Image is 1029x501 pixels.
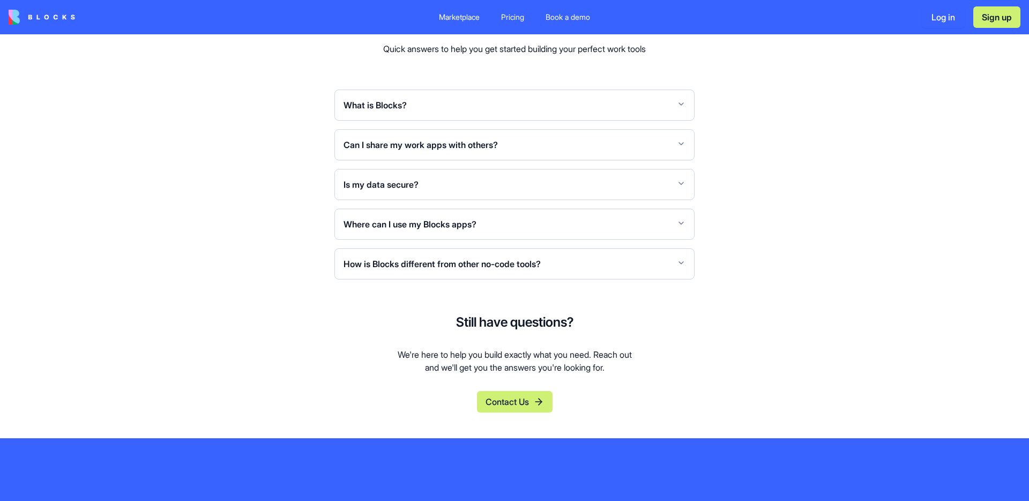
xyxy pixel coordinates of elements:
[501,12,524,23] div: Pricing
[456,314,573,331] h3: Still have questions?
[344,99,407,112] span: What is Blocks?
[344,170,685,200] button: Is my data secure?
[973,6,1020,28] button: Sign up
[430,8,488,27] a: Marketplace
[439,12,480,23] div: Marketplace
[493,8,533,27] a: Pricing
[344,209,685,239] button: Where can I use my Blocks apps?
[383,42,646,55] p: Quick answers to help you get started building your perfect work tools
[922,6,965,28] button: Log in
[344,178,419,191] span: Is my data secure?
[344,130,685,160] button: Can I share my work apps with others?
[344,249,685,279] button: How is Blocks different from other no-code tools?
[477,391,553,412] button: Contact Us
[537,8,599,27] a: Book a demo
[344,218,476,231] span: Where can I use my Blocks apps?
[9,10,75,25] img: logo
[344,90,685,120] button: What is Blocks?
[344,257,541,270] span: How is Blocks different from other no-code tools?
[394,348,635,374] p: We're here to help you build exactly what you need. Reach out and we'll get you the answers you'r...
[546,12,590,23] div: Book a demo
[344,138,498,151] span: Can I share my work apps with others?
